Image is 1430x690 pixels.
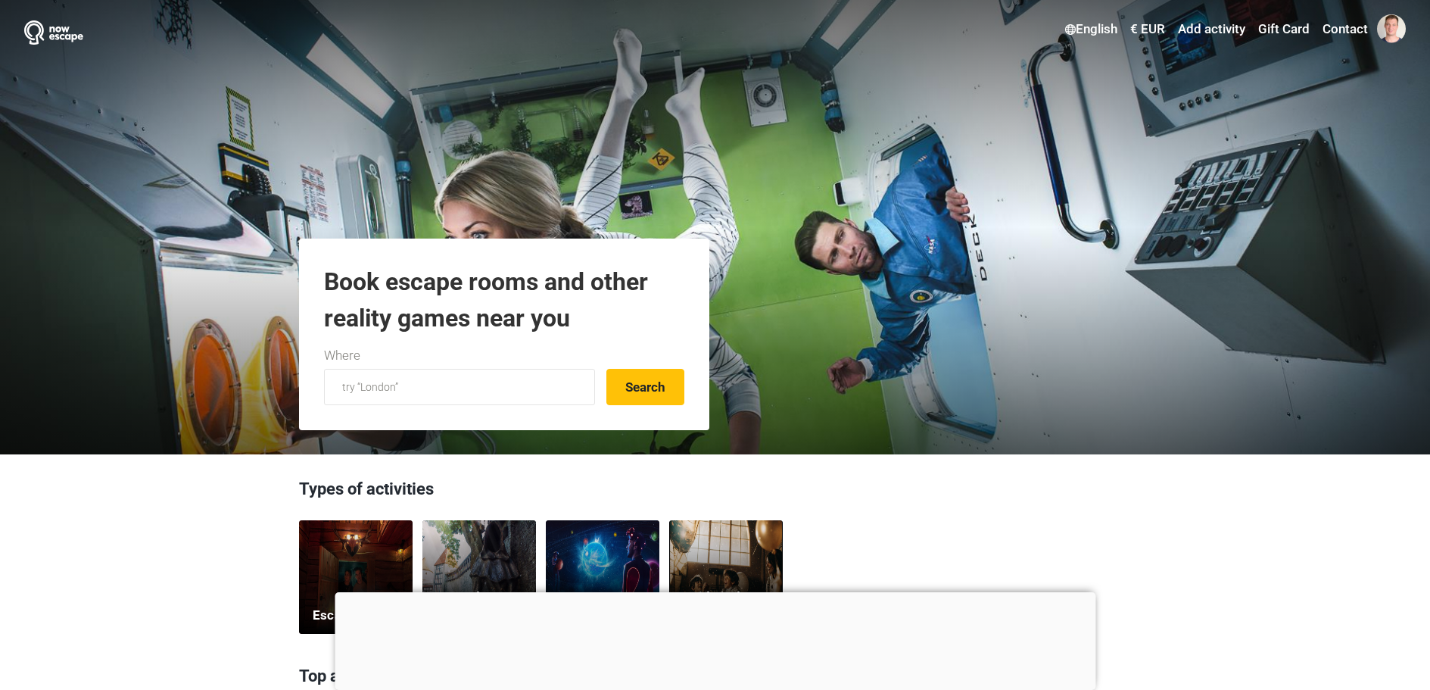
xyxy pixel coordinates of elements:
[1126,16,1169,43] a: € EUR
[1174,16,1249,43] a: Add activity
[324,264,684,336] h1: Book escape rooms and other reality games near you
[1254,16,1313,43] a: Gift Card
[1061,16,1121,43] a: English
[299,520,413,634] a: Escape rooms
[669,520,783,634] a: Kids indoor playrooms
[678,589,773,625] h5: Kids indoor playrooms
[313,607,399,625] h5: Escape rooms
[1065,24,1076,35] img: English
[335,592,1095,686] iframe: Advertisement
[422,520,536,634] a: Outdoors experiences
[1319,16,1372,43] a: Contact
[606,369,684,405] button: Search
[299,477,1132,509] h3: Types of activities
[546,520,659,634] a: Action games
[431,589,526,625] h5: Outdoors experiences
[324,346,360,366] label: Where
[324,369,595,405] input: try “London”
[24,20,83,45] img: Nowescape logo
